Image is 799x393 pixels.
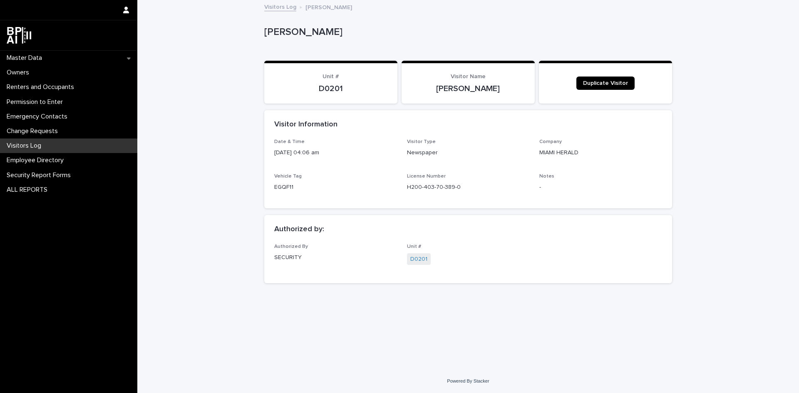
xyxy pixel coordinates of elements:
p: SECURITY [274,253,397,262]
p: [PERSON_NAME] [412,84,525,94]
p: Employee Directory [3,156,70,164]
h2: Visitor Information [274,120,337,129]
a: Duplicate Visitor [576,77,635,90]
span: Duplicate Visitor [583,80,628,86]
h2: Authorized by: [274,225,324,234]
span: Date & Time [274,139,305,144]
p: Visitors Log [3,142,48,150]
p: ALL REPORTS [3,186,54,194]
span: Company [539,139,562,144]
p: - [539,183,662,192]
span: License Number [407,174,446,179]
p: Renters and Occupants [3,83,81,91]
p: Permission to Enter [3,98,69,106]
p: Emergency Contacts [3,113,74,121]
p: Owners [3,69,36,77]
span: Notes [539,174,554,179]
a: Powered By Stacker [447,378,489,383]
span: Visitor Type [407,139,436,144]
p: [DATE] 04:06 am [274,148,397,157]
span: Unit # [323,74,339,79]
p: Newspaper [407,148,530,157]
p: EGQF11 [274,183,397,192]
p: Security Report Forms [3,171,77,179]
a: D0201 [410,255,427,264]
p: H200-403-70-389-0 [407,183,530,192]
p: [PERSON_NAME] [264,26,669,38]
span: Vehicle Tag [274,174,302,179]
span: Unit # [407,244,421,249]
p: D0201 [274,84,387,94]
img: dwgmcNfxSF6WIOOXiGgu [7,27,31,44]
a: Visitors Log [264,2,296,11]
span: Authorized By [274,244,308,249]
span: Visitor Name [451,74,486,79]
p: Change Requests [3,127,65,135]
p: MIAMI HERALD [539,148,662,157]
p: [PERSON_NAME] [305,2,352,11]
p: Master Data [3,54,49,62]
